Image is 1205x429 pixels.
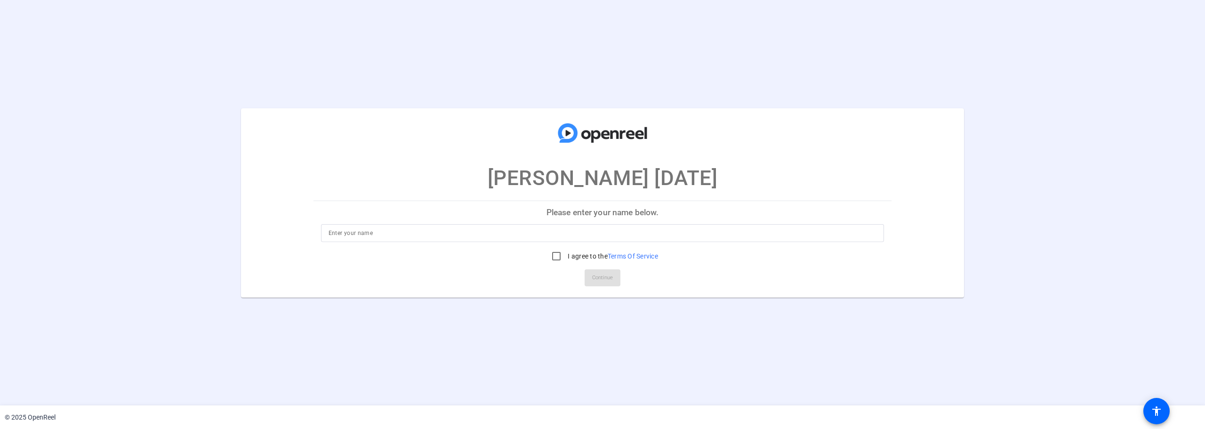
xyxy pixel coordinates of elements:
[566,251,658,261] label: I agree to the
[608,252,658,260] a: Terms Of Service
[488,162,718,194] p: [PERSON_NAME] [DATE]
[5,413,56,422] div: © 2025 OpenReel
[313,201,892,224] p: Please enter your name below.
[329,227,877,239] input: Enter your name
[1151,405,1162,417] mat-icon: accessibility
[555,117,650,148] img: company-logo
